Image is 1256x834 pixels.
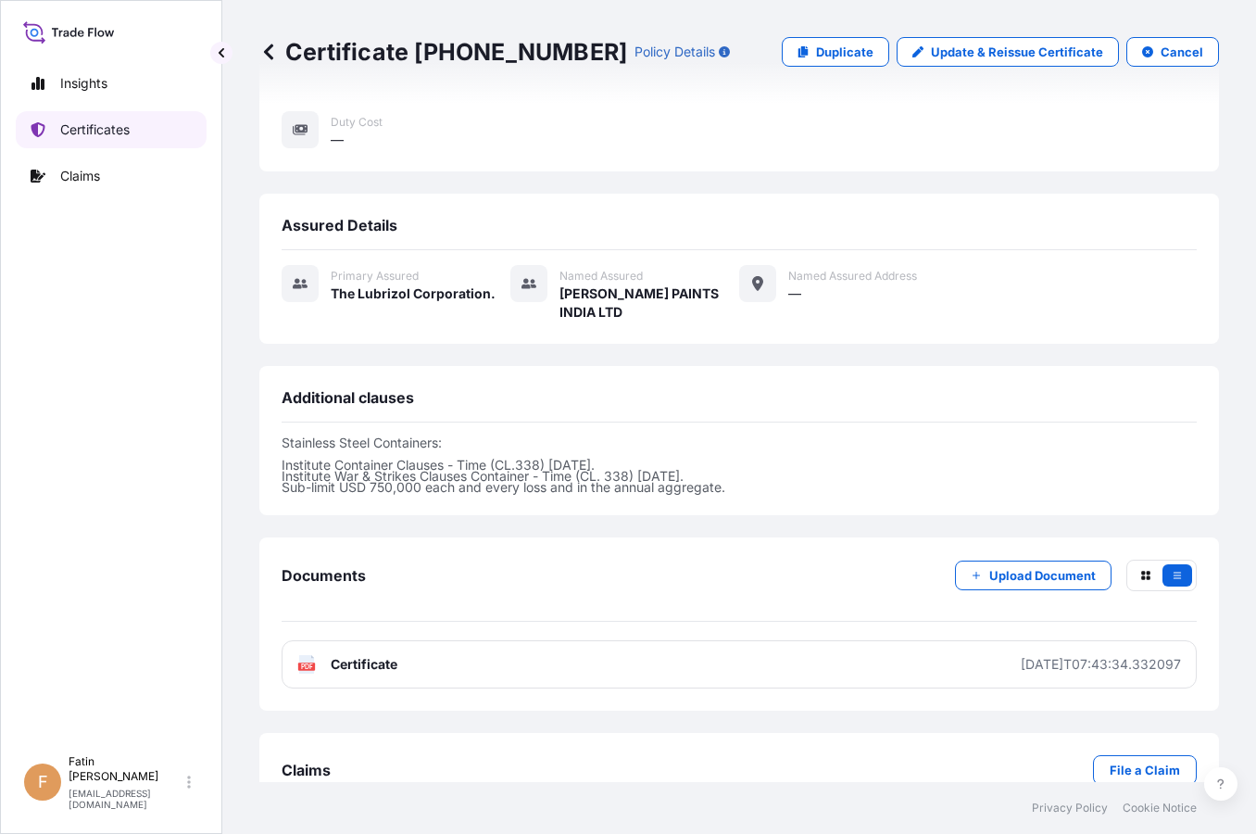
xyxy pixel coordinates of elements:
[1032,801,1108,815] a: Privacy Policy
[788,284,801,303] span: —
[559,269,643,284] span: Named Assured
[69,788,183,810] p: [EMAIL_ADDRESS][DOMAIN_NAME]
[331,269,419,284] span: Primary assured
[282,640,1197,689] a: PDFCertificate[DATE]T07:43:34.332097
[282,437,1197,493] p: Stainless Steel Containers: Institute Container Clauses - Time (CL.338) [DATE]. Institute War & S...
[1123,801,1197,815] a: Cookie Notice
[259,37,627,67] p: Certificate [PHONE_NUMBER]
[931,43,1103,61] p: Update & Reissue Certificate
[282,216,397,234] span: Assured Details
[69,754,183,784] p: Fatin [PERSON_NAME]
[301,663,313,670] text: PDF
[60,120,130,139] p: Certificates
[634,43,715,61] p: Policy Details
[331,131,344,149] span: —
[282,566,366,585] span: Documents
[1021,655,1181,674] div: [DATE]T07:43:34.332097
[788,269,917,284] span: Named Assured Address
[782,37,889,67] a: Duplicate
[16,158,207,195] a: Claims
[331,284,496,303] span: The Lubrizol Corporation.
[60,167,100,185] p: Claims
[897,37,1119,67] a: Update & Reissue Certificate
[16,65,207,102] a: Insights
[955,561,1112,590] button: Upload Document
[1110,761,1180,779] p: File a Claim
[38,773,48,791] span: F
[1161,43,1203,61] p: Cancel
[1093,755,1197,785] a: File a Claim
[559,284,739,322] span: [PERSON_NAME] PAINTS INDIA LTD
[282,761,331,779] span: Claims
[1126,37,1219,67] button: Cancel
[331,655,397,674] span: Certificate
[816,43,873,61] p: Duplicate
[331,115,383,130] span: Duty Cost
[989,566,1096,585] p: Upload Document
[16,111,207,148] a: Certificates
[60,74,107,93] p: Insights
[282,388,414,407] span: Additional clauses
